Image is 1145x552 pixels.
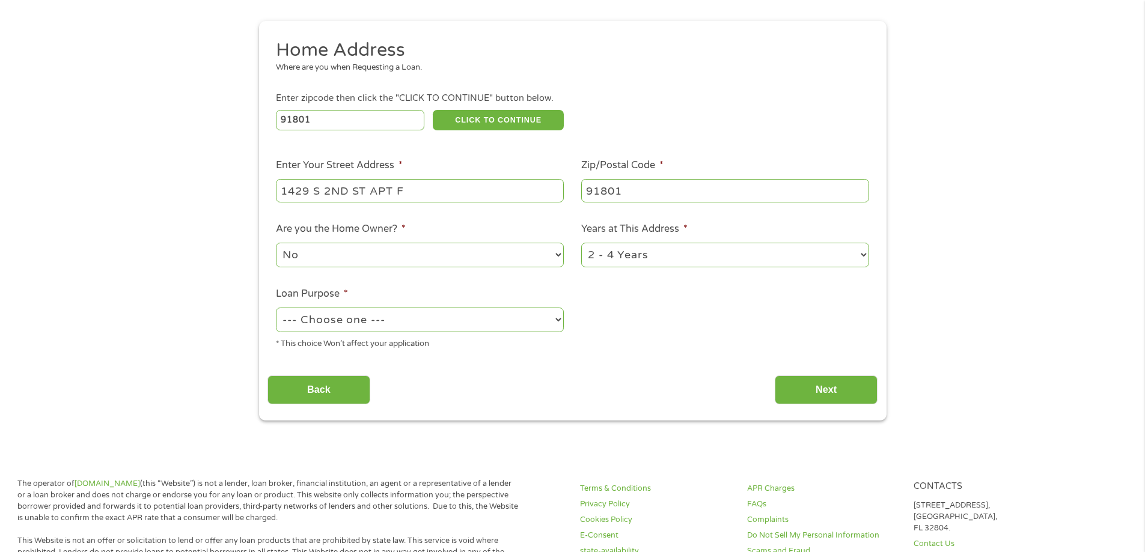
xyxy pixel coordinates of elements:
[581,159,664,172] label: Zip/Postal Code
[276,38,860,62] h2: Home Address
[276,179,564,202] input: 1 Main Street
[276,334,564,350] div: * This choice Won’t affect your application
[267,375,370,405] input: Back
[276,223,406,235] label: Are you the Home Owner?
[914,481,1066,493] h4: Contacts
[775,375,878,405] input: Next
[276,92,869,105] div: Enter zipcode then click the "CLICK TO CONTINUE" button below.
[747,530,900,541] a: Do Not Sell My Personal Information
[433,110,564,130] button: CLICK TO CONTINUE
[580,499,733,510] a: Privacy Policy
[580,514,733,526] a: Cookies Policy
[914,538,1066,550] a: Contact Us
[276,110,424,130] input: Enter Zipcode (e.g 01510)
[75,479,140,488] a: [DOMAIN_NAME]
[581,223,688,235] label: Years at This Address
[276,288,348,300] label: Loan Purpose
[747,499,900,510] a: FAQs
[580,483,733,494] a: Terms & Conditions
[747,483,900,494] a: APR Charges
[580,530,733,541] a: E-Consent
[276,62,860,74] div: Where are you when Requesting a Loan.
[17,478,519,524] p: The operator of (this “Website”) is not a lender, loan broker, financial institution, an agent or...
[914,500,1066,534] p: [STREET_ADDRESS], [GEOGRAPHIC_DATA], FL 32804.
[747,514,900,526] a: Complaints
[276,159,403,172] label: Enter Your Street Address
